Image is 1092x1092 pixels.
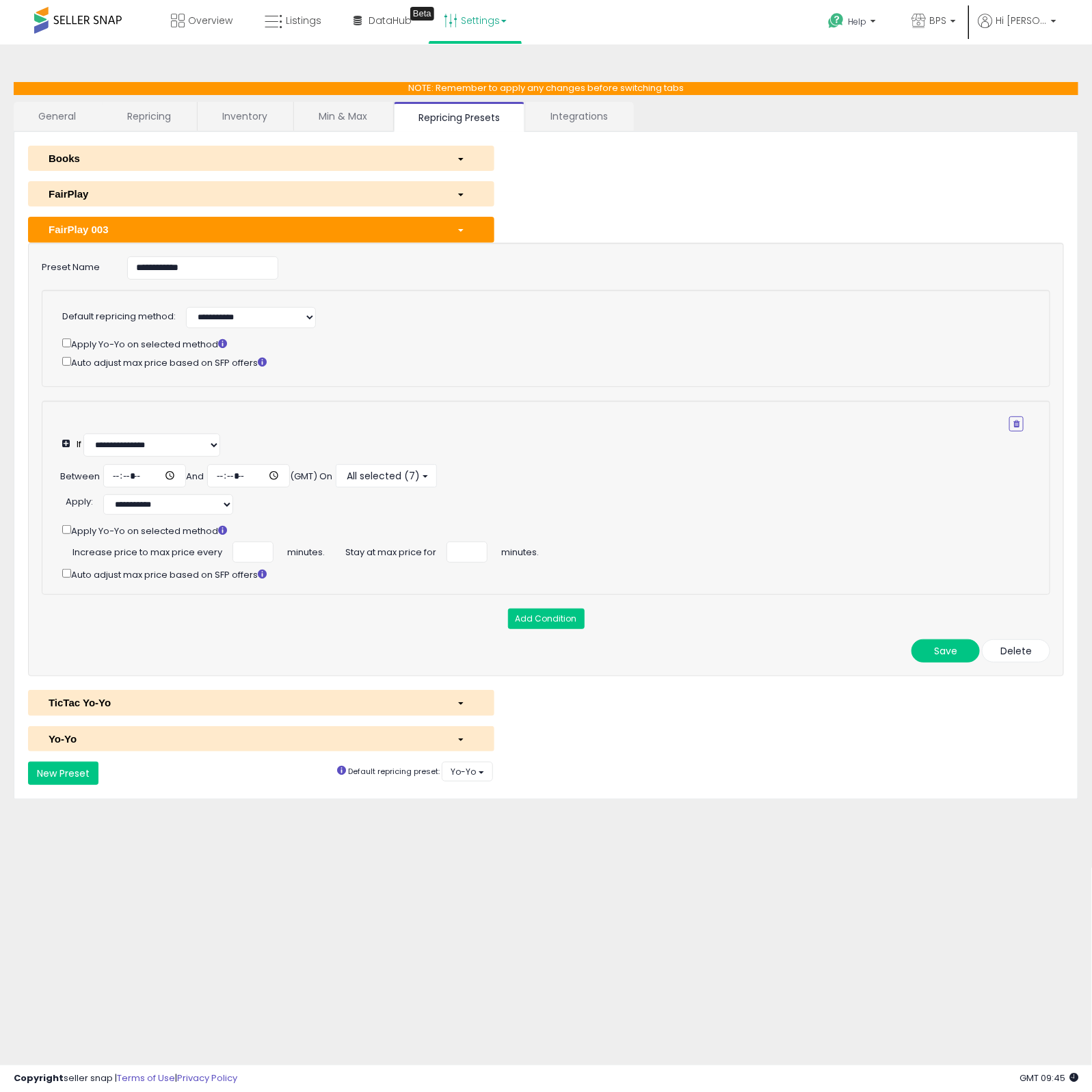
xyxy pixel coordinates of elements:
button: Add Condition [508,609,585,629]
div: FairPlay [38,187,447,201]
div: : [66,491,93,509]
label: Preset Name [31,256,117,274]
a: Integrations [526,102,632,131]
a: General [14,102,101,131]
div: And [186,470,204,483]
span: All selected (7) [345,469,420,483]
span: DataHub [369,14,412,27]
button: FairPlay 003 [28,217,494,242]
i: Get Help [827,12,844,29]
span: Yo-Yo [451,766,476,777]
div: (GMT) On [290,470,332,483]
div: Between [60,470,100,483]
div: TicTac Yo-Yo [38,695,447,710]
button: All selected (7) [336,464,437,488]
div: Apply Yo-Yo on selected method [62,336,1024,351]
div: FairPlay 003 [38,222,447,237]
span: Increase price to max price every [72,542,222,559]
i: Remove Condition [1013,420,1020,428]
button: FairPlay [28,181,494,207]
a: Hi [PERSON_NAME] [978,14,1056,44]
a: Inventory [198,102,292,131]
div: Books [38,151,447,165]
a: Repricing [103,102,196,131]
span: Stay at max price for [345,542,436,559]
a: Repricing Presets [394,102,524,132]
a: Help [817,2,890,44]
p: NOTE: Remember to apply any changes before switching tabs [14,82,1078,95]
button: Books [28,146,494,171]
button: Yo-Yo [442,762,493,782]
label: Default repricing method: [62,310,176,323]
span: minutes. [287,542,325,559]
div: Auto adjust max price based on SFP offers [62,566,1043,581]
div: Apply Yo-Yo on selected method [62,522,1043,537]
button: Delete [982,639,1050,663]
span: minutes. [501,542,539,559]
span: BPS [929,14,946,27]
button: TicTac Yo-Yo [28,690,494,715]
button: Yo-Yo [28,726,494,751]
button: Save [911,639,980,663]
div: Yo-Yo [38,732,447,746]
span: Help [848,16,866,27]
span: Listings [286,14,321,27]
button: New Preset [28,762,98,785]
small: Default repricing preset: [348,766,440,777]
div: Tooltip anchor [410,7,434,21]
span: Overview [188,14,232,27]
span: Hi [PERSON_NAME] [996,14,1047,27]
span: Apply [66,495,91,508]
a: Min & Max [294,102,392,131]
div: Auto adjust max price based on SFP offers [62,354,1024,369]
